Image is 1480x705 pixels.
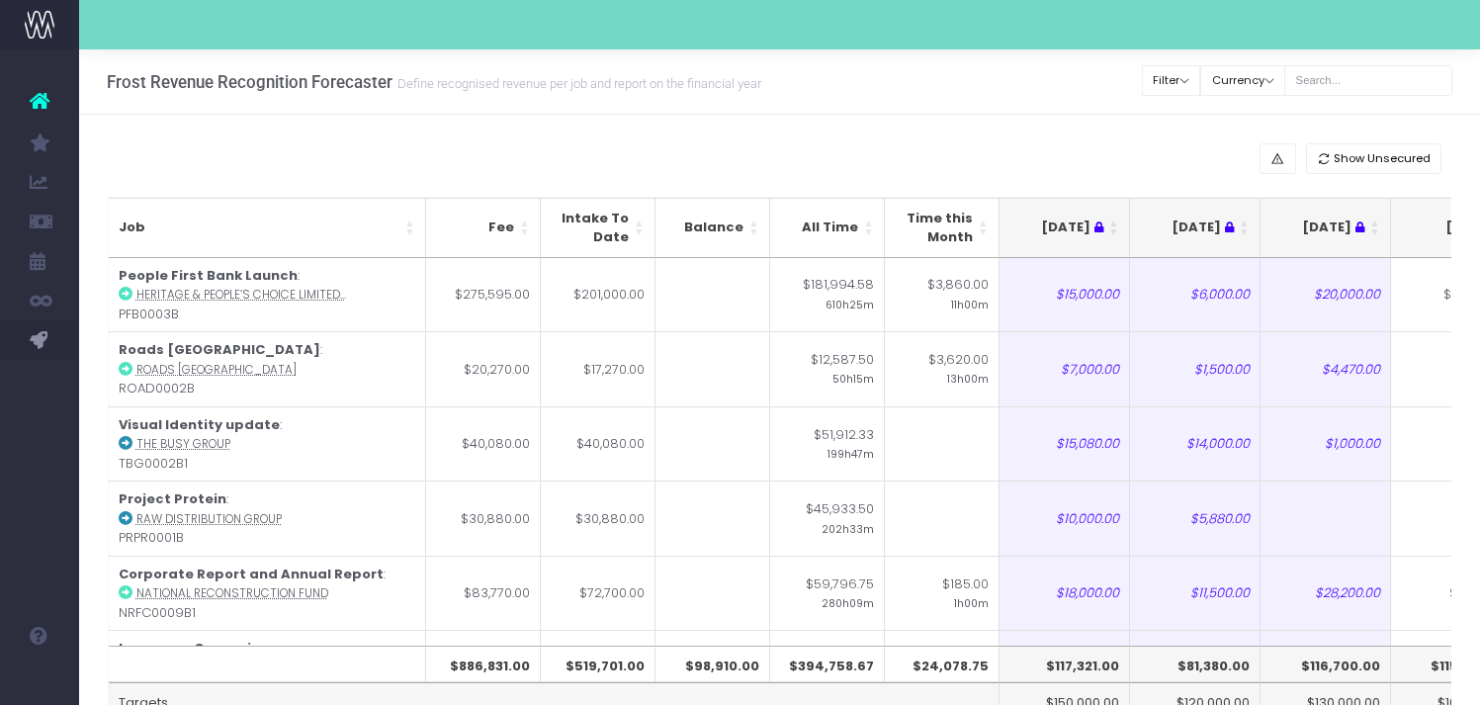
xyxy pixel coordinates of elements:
small: 11h00m [951,295,989,312]
th: Jun 25 : activate to sort column ascending [1000,198,1130,258]
td: $20,000.00 [1261,258,1391,332]
strong: Corporate Report and Annual Report [119,565,384,583]
strong: Visual Identity update [119,415,280,434]
td: $3,620.00 [885,331,1000,406]
th: $116,700.00 [1261,646,1391,683]
td: $30,880.00 [426,481,541,556]
th: Balance: activate to sort column ascending [655,198,770,258]
strong: People First Bank Launch [119,266,298,285]
th: $394,758.67 [770,646,885,683]
td: $83,770.00 [426,556,541,631]
th: Time this Month: activate to sort column ascending [885,198,1000,258]
td: : PFB0006B2 [109,630,426,705]
strong: Roads [GEOGRAPHIC_DATA] [119,340,320,359]
h3: Frost Revenue Recognition Forecaster [107,72,761,92]
td: $40,500.00 [1130,630,1261,705]
td: : ROAD0002B [109,331,426,406]
abbr: National Reconstruction Fund [136,585,328,601]
th: $98,910.00 [655,646,770,683]
button: Filter [1142,65,1201,96]
td: $72,700.00 [541,556,655,631]
button: Currency [1200,65,1285,96]
td: $40,080.00 [541,406,655,482]
abbr: Heritage & People’s Choice Limited [136,287,346,303]
th: Jul 25 : activate to sort column ascending [1130,198,1261,258]
td: $45,933.50 [770,481,885,556]
th: $886,831.00 [426,646,541,683]
small: 50h15m [832,369,874,387]
td: : NRFC0009B1 [109,556,426,631]
td: $7,000.00 [1000,331,1130,406]
td: $10,000.00 [1000,481,1130,556]
th: $24,078.75 [885,646,1000,683]
td: $3,860.00 [885,258,1000,332]
abbr: Roads Australia [136,362,297,378]
span: Show Unsecured [1334,150,1431,167]
th: Job: activate to sort column ascending [109,198,426,258]
td: $61,500.00 [541,630,655,705]
td: $20,000.00 [1261,630,1391,705]
th: All Time: activate to sort column ascending [770,198,885,258]
strong: Insurance Campaign [119,639,270,658]
td: $30,880.00 [541,481,655,556]
td: : PFB0003B [109,258,426,332]
td: $15,000.00 [1000,258,1130,332]
th: Aug 25 : activate to sort column ascending [1261,198,1391,258]
strong: Project Protein [119,489,226,508]
small: 199h47m [827,444,874,462]
td: $6,000.00 [1130,258,1261,332]
td: $600.00 [885,630,1000,705]
small: Define recognised revenue per job and report on the financial year [392,72,761,92]
small: 610h25m [826,295,874,312]
button: Show Unsecured [1306,143,1442,174]
td: $17,270.00 [541,331,655,406]
small: 1h00m [954,593,989,611]
th: $519,701.00 [541,646,655,683]
td: $5,880.00 [1130,481,1261,556]
td: $12,587.50 [770,331,885,406]
small: 280h09m [822,593,874,611]
td: $1,000.00 [1261,406,1391,482]
img: images/default_profile_image.png [25,665,54,695]
input: Search... [1284,65,1452,96]
abbr: Raw Distribution Group [136,511,282,527]
td: : TBG0002B1 [109,406,426,482]
td: $1,000.00 [1000,630,1130,705]
td: $51,912.33 [770,406,885,482]
td: $275,595.00 [426,258,541,332]
small: 202h33m [822,519,874,537]
th: $81,380.00 [1130,646,1261,683]
td: $130,040.00 [426,630,541,705]
td: $11,500.00 [1130,556,1261,631]
td: $4,470.00 [1261,331,1391,406]
th: Fee: activate to sort column ascending [426,198,541,258]
td: $59,796.75 [770,556,885,631]
td: $185.00 [885,556,1000,631]
td: $15,080.00 [1000,406,1130,482]
th: $117,321.00 [1000,646,1130,683]
td: $20,270.00 [426,331,541,406]
td: $14,000.00 [1130,406,1261,482]
th: Intake To Date: activate to sort column ascending [541,198,655,258]
td: $40,080.00 [426,406,541,482]
td: : PRPR0001B [109,481,426,556]
td: $181,994.58 [770,258,885,332]
abbr: The Busy Group [136,436,230,452]
td: $201,000.00 [541,258,655,332]
td: $1,500.00 [1130,331,1261,406]
td: $18,000.00 [1000,556,1130,631]
td: $28,200.00 [1261,556,1391,631]
small: 13h00m [947,369,989,387]
td: $10,712.50 [770,630,885,705]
